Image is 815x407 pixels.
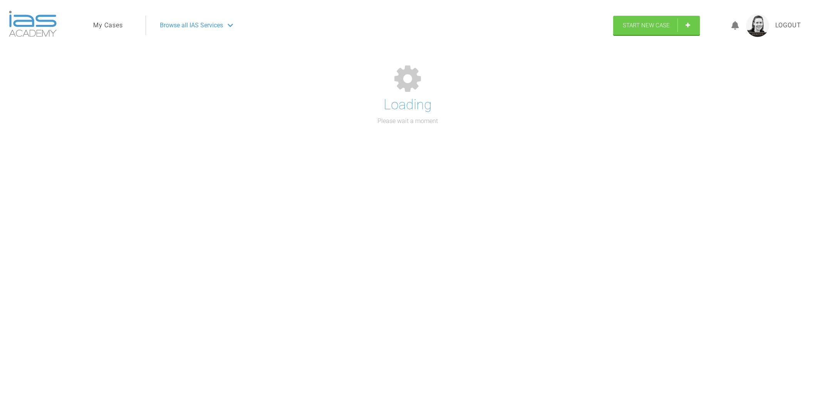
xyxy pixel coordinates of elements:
a: Start New Case [613,16,700,35]
h1: Loading [384,94,432,116]
img: logo-light.3e3ef733.png [9,11,57,37]
a: Logout [775,20,801,30]
p: Please wait a moment [377,116,438,126]
span: Browse all IAS Services [160,20,223,30]
img: profile.png [746,14,769,37]
a: My Cases [93,20,123,30]
span: Start New Case [623,22,670,29]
